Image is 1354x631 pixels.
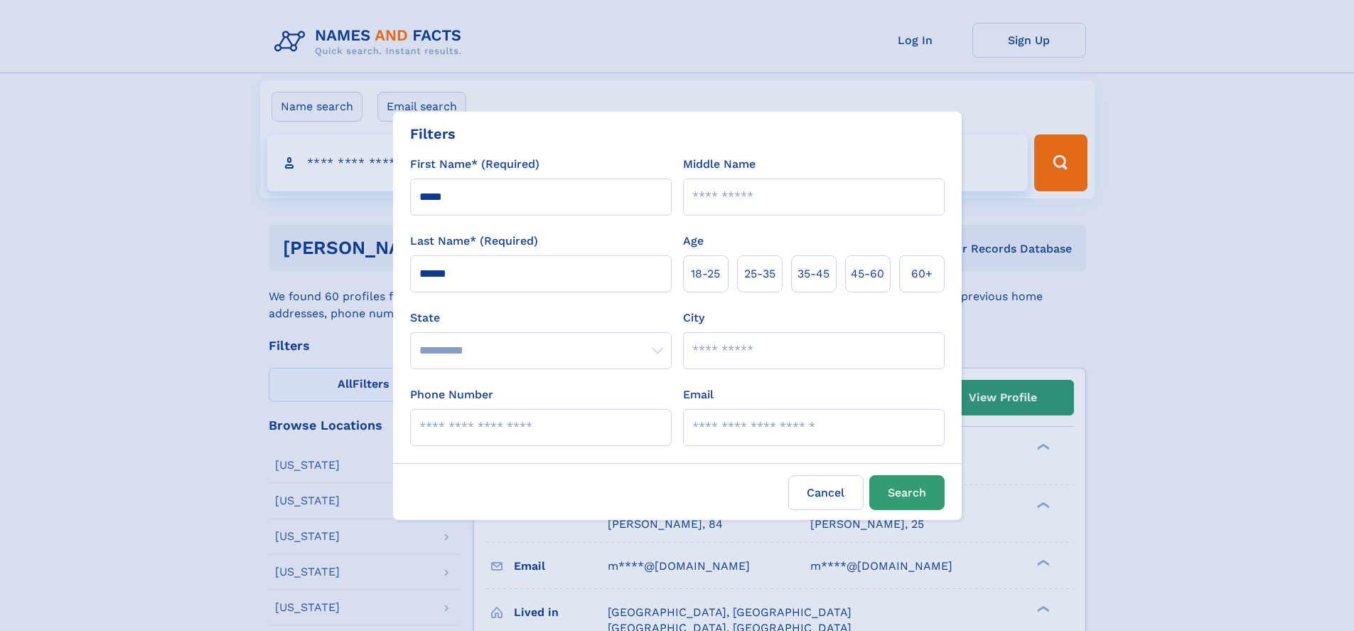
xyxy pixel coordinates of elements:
[683,233,704,250] label: Age
[683,386,714,403] label: Email
[851,265,884,282] span: 45‑60
[788,475,864,510] label: Cancel
[410,386,493,403] label: Phone Number
[410,123,456,144] div: Filters
[683,156,756,173] label: Middle Name
[410,309,672,327] label: State
[683,309,704,327] label: City
[911,265,933,282] span: 60+
[797,265,829,282] span: 35‑45
[744,265,775,282] span: 25‑35
[869,475,945,510] button: Search
[691,265,720,282] span: 18‑25
[410,156,539,173] label: First Name* (Required)
[410,233,538,250] label: Last Name* (Required)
